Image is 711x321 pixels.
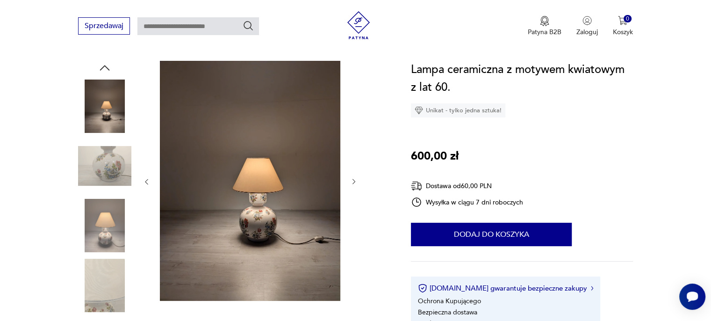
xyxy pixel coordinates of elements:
img: Zdjęcie produktu Lampa ceramiczna z motywem kwiatowym z lat 60. [78,259,131,312]
img: Patyna - sklep z meblami i dekoracjami vintage [345,11,373,39]
div: Unikat - tylko jedna sztuka! [411,103,505,117]
button: Sprzedawaj [78,17,130,35]
div: Dostawa od 60,00 PLN [411,180,523,192]
div: 0 [624,15,632,23]
button: Dodaj do koszyka [411,223,572,246]
iframe: Smartsupp widget button [679,284,705,310]
li: Bezpieczna dostawa [418,308,477,317]
img: Ikonka użytkownika [582,16,592,25]
a: Ikona medaluPatyna B2B [528,16,561,36]
button: [DOMAIN_NAME] gwarantuje bezpieczne zakupy [418,284,593,293]
div: Wysyłka w ciągu 7 dni roboczych [411,197,523,208]
button: Patyna B2B [528,16,561,36]
img: Zdjęcie produktu Lampa ceramiczna z motywem kwiatowym z lat 60. [78,199,131,252]
button: 0Koszyk [613,16,633,36]
img: Ikona koszyka [618,16,627,25]
button: Zaloguj [576,16,598,36]
img: Zdjęcie produktu Lampa ceramiczna z motywem kwiatowym z lat 60. [78,80,131,133]
img: Ikona diamentu [415,106,423,115]
p: Koszyk [613,28,633,36]
img: Ikona medalu [540,16,549,26]
button: Szukaj [243,20,254,31]
img: Ikona certyfikatu [418,284,427,293]
h1: Lampa ceramiczna z motywem kwiatowym z lat 60. [411,61,633,96]
p: Patyna B2B [528,28,561,36]
img: Ikona dostawy [411,180,422,192]
img: Zdjęcie produktu Lampa ceramiczna z motywem kwiatowym z lat 60. [78,139,131,193]
img: Zdjęcie produktu Lampa ceramiczna z motywem kwiatowym z lat 60. [160,61,340,301]
p: 600,00 zł [411,147,459,165]
img: Ikona strzałki w prawo [591,286,594,291]
a: Sprzedawaj [78,23,130,30]
p: Zaloguj [576,28,598,36]
li: Ochrona Kupującego [418,297,481,306]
